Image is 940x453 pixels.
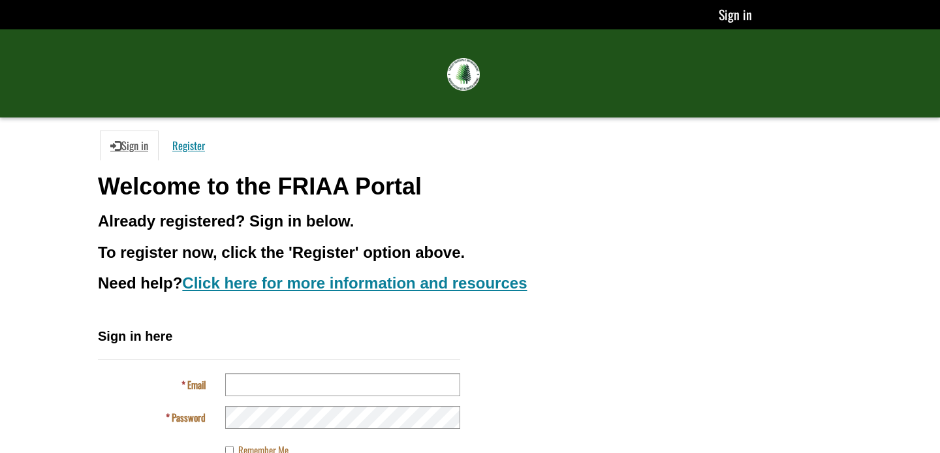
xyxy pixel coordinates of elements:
[98,244,842,261] h3: To register now, click the 'Register' option above.
[100,131,159,161] a: Sign in
[98,329,172,343] span: Sign in here
[719,5,752,24] a: Sign in
[182,274,527,292] a: Click here for more information and resources
[98,174,842,200] h1: Welcome to the FRIAA Portal
[162,131,215,161] a: Register
[187,377,206,392] span: Email
[447,58,480,91] img: FRIAA Submissions Portal
[98,275,842,292] h3: Need help?
[172,410,206,424] span: Password
[98,213,842,230] h3: Already registered? Sign in below.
